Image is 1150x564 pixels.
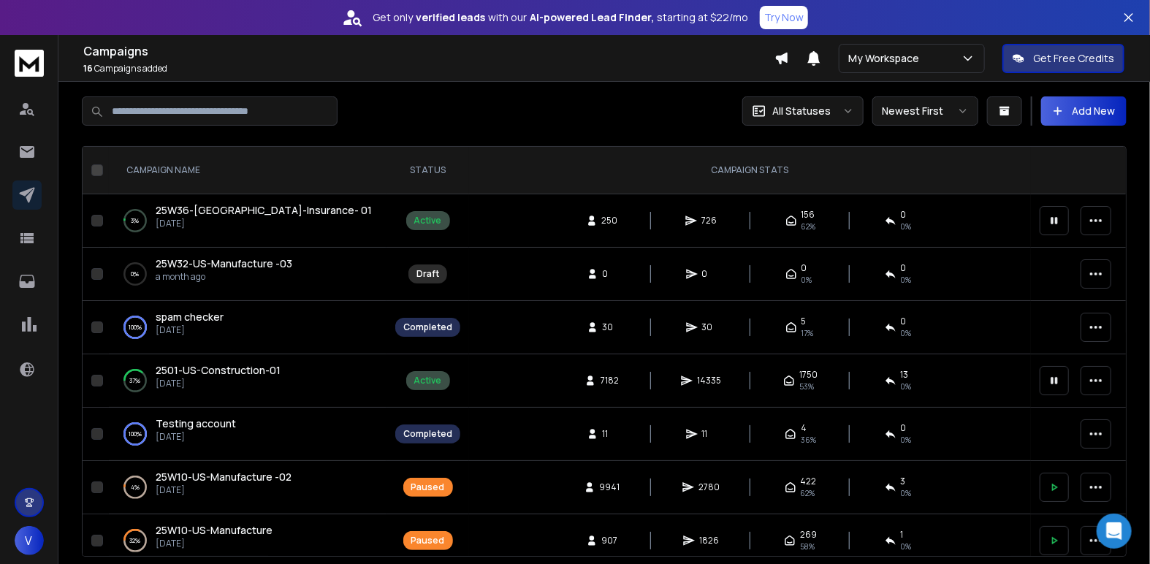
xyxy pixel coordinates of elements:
[416,10,485,25] strong: verified leads
[1041,96,1127,126] button: Add New
[901,221,912,232] span: 0 %
[156,363,281,378] a: 2501-US-Construction-01
[109,354,386,408] td: 37%2501-US-Construction-01[DATE]
[131,480,140,495] p: 4 %
[83,62,93,75] span: 16
[130,533,141,548] p: 32 %
[156,470,292,484] span: 25W10-US-Manufacture -02
[603,428,617,440] span: 11
[702,321,717,333] span: 30
[901,487,912,499] span: 0 %
[156,310,224,324] a: spam checker
[848,51,925,66] p: My Workspace
[701,215,717,226] span: 726
[129,320,142,335] p: 100 %
[156,363,281,377] span: 2501-US-Construction-01
[901,476,906,487] span: 3
[901,422,907,434] span: 0
[414,215,442,226] div: Active
[156,203,372,218] a: 25W36-[GEOGRAPHIC_DATA]-Insurance- 01
[411,481,445,493] div: Paused
[801,274,812,286] span: 0%
[799,369,818,381] span: 1750
[801,487,815,499] span: 62 %
[156,218,372,229] p: [DATE]
[801,221,816,232] span: 62 %
[901,369,909,381] span: 13
[156,310,224,324] span: spam checker
[156,523,273,538] a: 25W10-US-Manufacture
[83,42,774,60] h1: Campaigns
[132,213,140,228] p: 3 %
[129,427,142,441] p: 100 %
[901,262,907,274] span: 0
[130,373,141,388] p: 37 %
[901,381,912,392] span: 0 %
[469,147,1031,194] th: CAMPAIGN STATS
[1097,514,1132,549] div: Open Intercom Messenger
[109,147,386,194] th: CAMPAIGN NAME
[403,321,452,333] div: Completed
[764,10,804,25] p: Try Now
[801,262,807,274] span: 0
[602,535,618,546] span: 907
[699,535,719,546] span: 1826
[15,50,44,77] img: logo
[109,408,386,461] td: 100%Testing account[DATE]
[799,381,814,392] span: 53 %
[156,416,236,431] a: Testing account
[760,6,808,29] button: Try Now
[109,461,386,514] td: 4%25W10-US-Manufacture -02[DATE]
[901,541,912,552] span: 0 %
[801,476,817,487] span: 422
[698,481,720,493] span: 2780
[772,104,831,118] p: All Statuses
[600,481,620,493] span: 9941
[15,526,44,555] button: V
[530,10,654,25] strong: AI-powered Lead Finder,
[702,268,717,280] span: 0
[801,422,807,434] span: 4
[414,375,442,386] div: Active
[901,434,912,446] span: 0 %
[109,301,386,354] td: 100%spam checker[DATE]
[83,63,774,75] p: Campaigns added
[901,316,907,327] span: 0
[156,378,281,389] p: [DATE]
[386,147,469,194] th: STATUS
[373,10,748,25] p: Get only with our starting at $22/mo
[800,529,817,541] span: 269
[697,375,721,386] span: 14335
[156,203,372,217] span: 25W36-[GEOGRAPHIC_DATA]-Insurance- 01
[702,428,717,440] span: 11
[800,541,815,552] span: 58 %
[109,248,386,301] td: 0%25W32-US-Manufacture -03a month ago
[403,428,452,440] div: Completed
[602,215,618,226] span: 250
[416,268,439,280] div: Draft
[801,327,814,339] span: 17 %
[901,209,907,221] span: 0
[132,267,140,281] p: 0 %
[411,535,445,546] div: Paused
[801,316,807,327] span: 5
[156,523,273,537] span: 25W10-US-Manufacture
[156,484,292,496] p: [DATE]
[901,274,912,286] span: 0%
[156,470,292,484] a: 25W10-US-Manufacture -02
[603,268,617,280] span: 0
[156,431,236,443] p: [DATE]
[872,96,978,126] button: Newest First
[156,324,224,336] p: [DATE]
[1002,44,1124,73] button: Get Free Credits
[156,256,292,271] a: 25W32-US-Manufacture -03
[156,271,292,283] p: a month ago
[801,434,816,446] span: 36 %
[901,327,912,339] span: 0 %
[601,375,619,386] span: 7182
[156,256,292,270] span: 25W32-US-Manufacture -03
[109,194,386,248] td: 3%25W36-[GEOGRAPHIC_DATA]-Insurance- 01[DATE]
